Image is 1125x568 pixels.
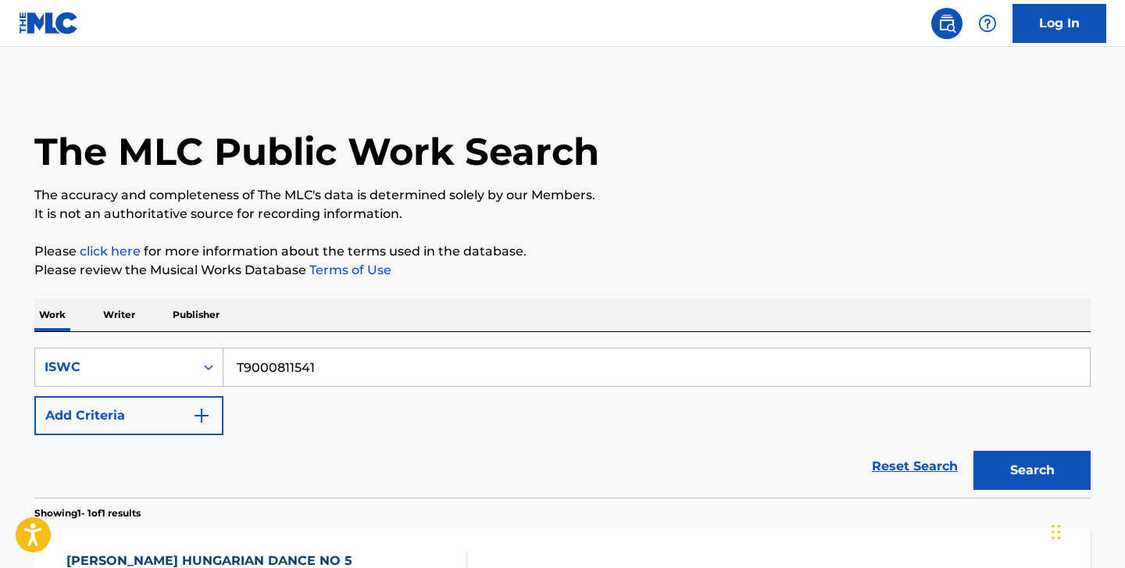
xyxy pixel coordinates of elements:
img: help [978,14,997,33]
div: Help [972,8,1003,39]
a: Terms of Use [306,263,391,277]
a: click here [80,244,141,259]
form: Search Form [34,348,1091,498]
p: It is not an authoritative source for recording information. [34,205,1091,223]
a: Public Search [931,8,962,39]
img: 9d2ae6d4665cec9f34b9.svg [192,406,211,425]
p: The accuracy and completeness of The MLC's data is determined solely by our Members. [34,186,1091,205]
button: Search [973,451,1091,490]
img: search [937,14,956,33]
p: Writer [98,298,140,331]
p: Work [34,298,70,331]
h1: The MLC Public Work Search [34,128,599,175]
p: Please for more information about the terms used in the database. [34,242,1091,261]
p: Please review the Musical Works Database [34,261,1091,280]
div: ISWC [45,358,185,377]
a: Reset Search [864,449,966,484]
img: MLC Logo [19,12,79,34]
p: Publisher [168,298,224,331]
p: Showing 1 - 1 of 1 results [34,506,141,520]
button: Add Criteria [34,396,223,435]
iframe: Chat Widget [1047,493,1125,568]
div: Drag [1052,509,1061,555]
a: Log In [1012,4,1106,43]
